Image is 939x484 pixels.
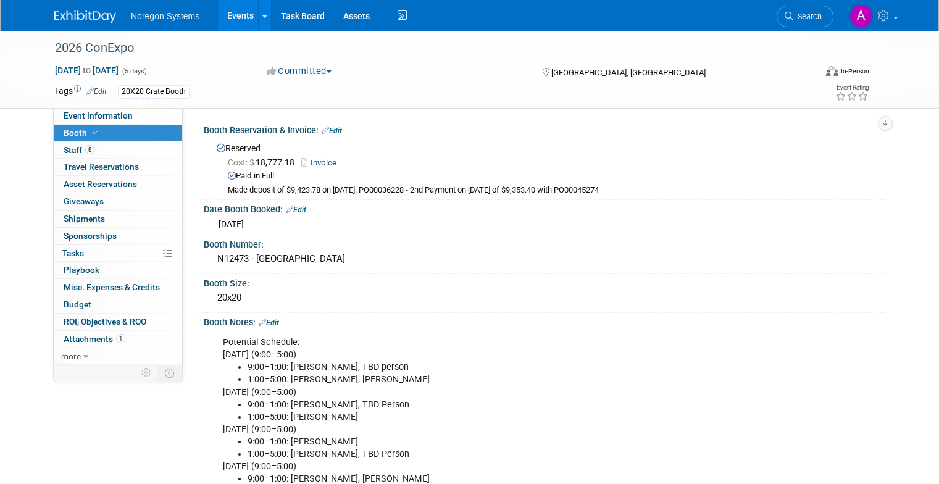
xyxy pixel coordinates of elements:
[228,170,875,182] div: Paid in Full
[213,249,875,269] div: N12473 - [GEOGRAPHIC_DATA]
[131,11,199,21] span: Noregon Systems
[64,111,133,120] span: Event Information
[64,145,94,155] span: Staff
[121,67,147,75] span: (5 days)
[86,87,107,96] a: Edit
[322,127,342,135] a: Edit
[136,365,157,381] td: Personalize Event Tab Strip
[248,448,745,461] li: 1:00–5:00: [PERSON_NAME], TBD Person
[248,373,745,386] li: 1:00–5:00: [PERSON_NAME], [PERSON_NAME]
[54,85,107,99] td: Tags
[64,179,137,189] span: Asset Reservations
[54,176,182,193] a: Asset Reservations
[204,274,885,290] div: Booth Size:
[286,206,306,214] a: Edit
[849,4,873,28] img: Ali Connell
[551,68,706,77] span: [GEOGRAPHIC_DATA], [GEOGRAPHIC_DATA]
[54,279,182,296] a: Misc. Expenses & Credits
[840,67,869,76] div: In-Person
[64,162,139,172] span: Travel Reservations
[51,37,800,59] div: 2026 ConExpo
[204,200,885,216] div: Date Booth Booked:
[118,85,190,98] div: 20X20 Crate Booth
[93,129,99,136] i: Booth reservation complete
[219,219,244,229] span: [DATE]
[213,288,875,307] div: 20x20
[301,158,343,167] a: Invoice
[64,231,117,241] span: Sponsorships
[228,185,875,196] div: Made deposit of $9,423.78 on [DATE]. PO00036228 - 2nd Payment on [DATE] of $9,353.40 with PO00045274
[64,334,125,344] span: Attachments
[54,348,182,365] a: more
[213,139,875,196] div: Reserved
[116,334,125,343] span: 1
[259,319,279,327] a: Edit
[54,331,182,348] a: Attachments1
[826,66,838,76] img: Format-Inperson.png
[54,296,182,313] a: Budget
[228,157,256,167] span: Cost: $
[64,128,101,138] span: Booth
[62,248,84,258] span: Tasks
[248,436,745,448] li: 9:00–1:00: [PERSON_NAME]
[248,361,745,373] li: 9:00–1:00: [PERSON_NAME], TBD person
[85,145,94,154] span: 8
[248,399,745,411] li: 9:00–1:00: [PERSON_NAME], TBD Person
[157,365,183,381] td: Toggle Event Tabs
[835,85,869,91] div: Event Rating
[61,351,81,361] span: more
[64,282,160,292] span: Misc. Expenses & Credits
[204,121,885,137] div: Booth Reservation & Invoice:
[54,159,182,175] a: Travel Reservations
[54,125,182,141] a: Booth
[64,317,146,327] span: ROI, Objectives & ROO
[54,107,182,124] a: Event Information
[64,265,99,275] span: Playbook
[54,10,116,23] img: ExhibitDay
[64,299,91,309] span: Budget
[204,235,885,251] div: Booth Number:
[64,196,104,206] span: Giveaways
[54,245,182,262] a: Tasks
[54,193,182,210] a: Giveaways
[54,142,182,159] a: Staff8
[793,12,822,21] span: Search
[204,313,885,329] div: Booth Notes:
[54,65,119,76] span: [DATE] [DATE]
[263,65,336,78] button: Committed
[54,314,182,330] a: ROI, Objectives & ROO
[228,157,299,167] span: 18,777.18
[81,65,93,75] span: to
[777,6,833,27] a: Search
[54,228,182,244] a: Sponsorships
[64,214,105,223] span: Shipments
[54,211,182,227] a: Shipments
[749,64,869,83] div: Event Format
[54,262,182,278] a: Playbook
[248,411,745,423] li: 1:00–5:00: [PERSON_NAME]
